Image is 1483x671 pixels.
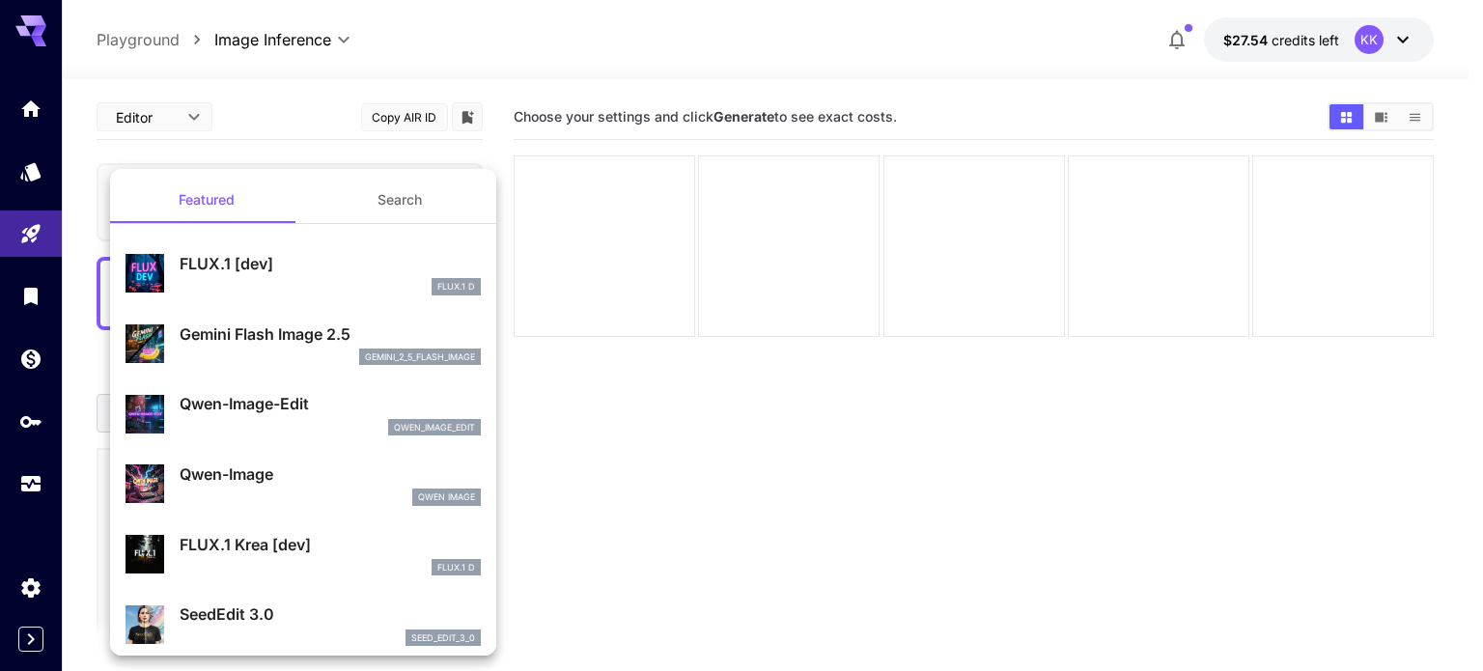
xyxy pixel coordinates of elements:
[126,595,481,654] div: SeedEdit 3.0seed_edit_3_0
[303,177,496,223] button: Search
[365,350,475,364] p: gemini_2_5_flash_image
[411,631,475,645] p: seed_edit_3_0
[437,280,475,294] p: FLUX.1 D
[180,533,481,556] p: FLUX.1 Krea [dev]
[394,421,475,434] p: qwen_image_edit
[110,177,303,223] button: Featured
[418,490,475,504] p: Qwen Image
[180,322,481,346] p: Gemini Flash Image 2.5
[126,525,481,584] div: FLUX.1 Krea [dev]FLUX.1 D
[126,244,481,303] div: FLUX.1 [dev]FLUX.1 D
[180,392,481,415] p: Qwen-Image-Edit
[126,315,481,374] div: Gemini Flash Image 2.5gemini_2_5_flash_image
[180,252,481,275] p: FLUX.1 [dev]
[126,384,481,443] div: Qwen-Image-Editqwen_image_edit
[180,602,481,626] p: SeedEdit 3.0
[180,462,481,486] p: Qwen-Image
[437,561,475,574] p: FLUX.1 D
[126,455,481,514] div: Qwen-ImageQwen Image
